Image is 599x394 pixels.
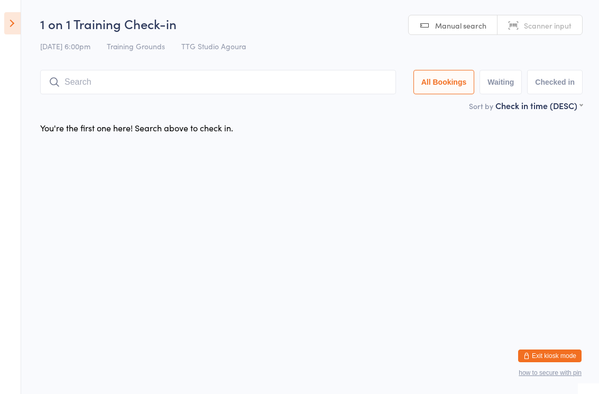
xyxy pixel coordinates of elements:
h2: 1 on 1 Training Check-in [40,15,583,32]
span: Manual search [435,20,486,31]
button: All Bookings [413,70,475,94]
span: TTG Studio Agoura [181,41,246,51]
button: Waiting [480,70,522,94]
div: Check in time (DESC) [495,100,583,111]
span: Scanner input [524,20,572,31]
button: how to secure with pin [519,369,582,377]
span: Training Grounds [107,41,165,51]
span: [DATE] 6:00pm [40,41,90,51]
button: Checked in [527,70,583,94]
label: Sort by [469,101,493,111]
input: Search [40,70,396,94]
button: Exit kiosk mode [518,350,582,362]
div: You're the first one here! Search above to check in. [40,122,233,133]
